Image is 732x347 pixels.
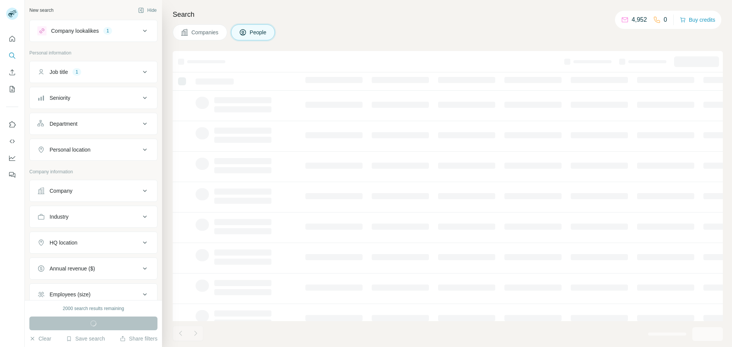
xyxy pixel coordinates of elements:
[6,32,18,46] button: Quick start
[30,22,157,40] button: Company lookalikes1
[51,27,99,35] div: Company lookalikes
[72,69,81,75] div: 1
[50,265,95,272] div: Annual revenue ($)
[6,82,18,96] button: My lists
[50,213,69,221] div: Industry
[29,7,53,14] div: New search
[103,27,112,34] div: 1
[250,29,267,36] span: People
[30,208,157,226] button: Industry
[6,118,18,131] button: Use Surfe on LinkedIn
[30,182,157,200] button: Company
[63,305,124,312] div: 2000 search results remaining
[29,168,157,175] p: Company information
[50,68,68,76] div: Job title
[664,15,667,24] p: 0
[30,233,157,252] button: HQ location
[6,49,18,62] button: Search
[191,29,219,36] span: Companies
[50,146,90,154] div: Personal location
[30,89,157,107] button: Seniority
[29,335,51,342] button: Clear
[29,50,157,56] p: Personal information
[6,168,18,182] button: Feedback
[30,259,157,278] button: Annual revenue ($)
[50,291,90,298] div: Employees (size)
[173,9,723,20] h4: Search
[30,115,157,133] button: Department
[50,120,77,128] div: Department
[50,187,72,195] div: Company
[133,5,162,16] button: Hide
[50,94,70,102] div: Seniority
[6,151,18,165] button: Dashboard
[30,63,157,81] button: Job title1
[6,134,18,148] button: Use Surfe API
[66,335,105,342] button: Save search
[632,15,647,24] p: 4,952
[30,141,157,159] button: Personal location
[30,285,157,304] button: Employees (size)
[120,335,157,342] button: Share filters
[50,239,77,246] div: HQ location
[680,14,715,25] button: Buy credits
[6,66,18,79] button: Enrich CSV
